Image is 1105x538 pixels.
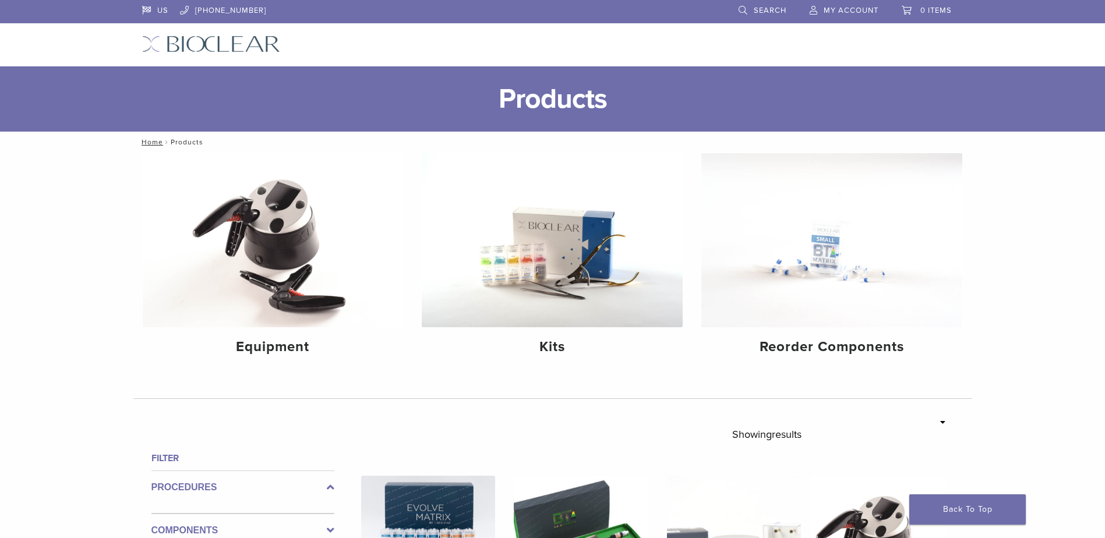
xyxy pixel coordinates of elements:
[701,153,962,327] img: Reorder Components
[143,153,404,365] a: Equipment
[909,494,1026,525] a: Back To Top
[732,422,802,447] p: Showing results
[422,153,683,327] img: Kits
[163,139,171,145] span: /
[151,451,334,465] h4: Filter
[824,6,878,15] span: My Account
[422,153,683,365] a: Kits
[754,6,786,15] span: Search
[152,337,394,358] h4: Equipment
[701,153,962,365] a: Reorder Components
[711,337,953,358] h4: Reorder Components
[151,480,334,494] label: Procedures
[143,153,404,327] img: Equipment
[920,6,952,15] span: 0 items
[151,523,334,537] label: Components
[142,36,280,52] img: Bioclear
[431,337,673,358] h4: Kits
[138,138,163,146] a: Home
[133,132,972,153] nav: Products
